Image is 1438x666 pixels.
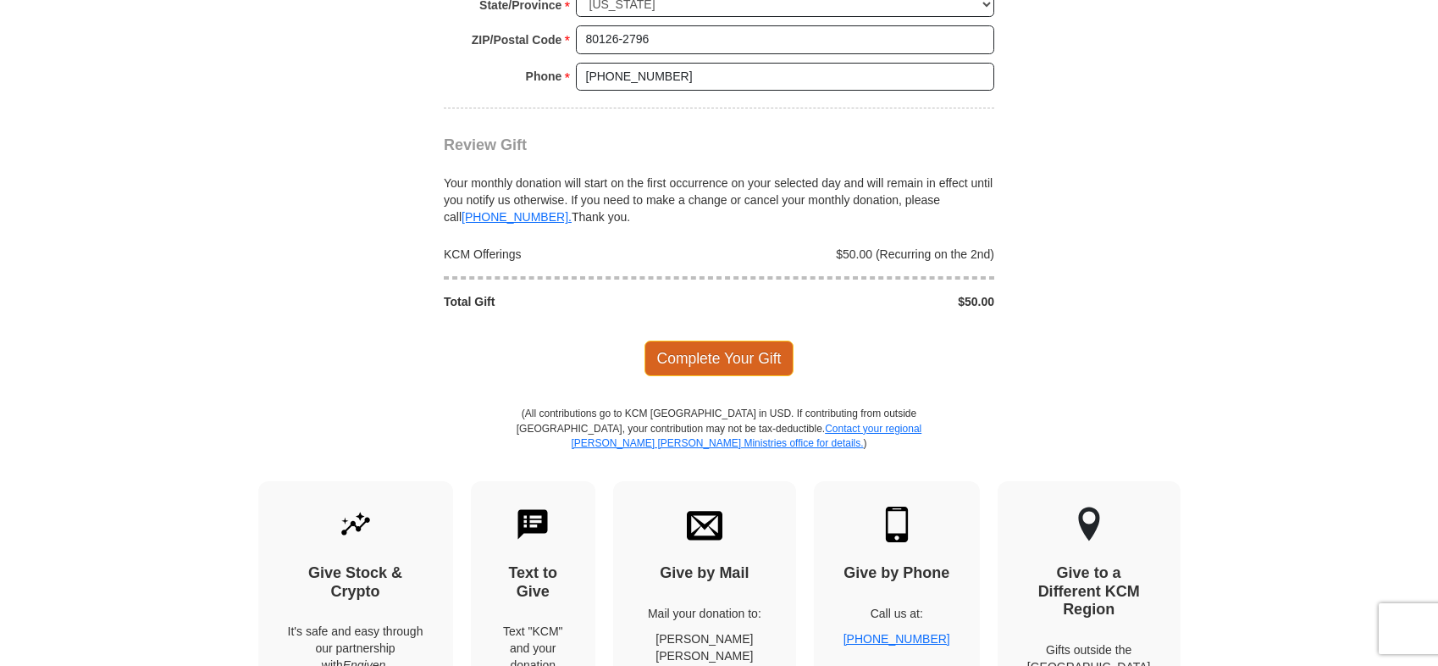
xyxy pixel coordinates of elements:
p: Mail your donation to: [643,605,766,622]
strong: ZIP/Postal Code [472,28,562,52]
div: KCM Offerings [435,246,720,263]
img: other-region [1077,507,1101,542]
a: [PHONE_NUMBER] [843,632,950,646]
div: Total Gift [435,293,720,310]
div: Your monthly donation will start on the first occurrence on your selected day and will remain in ... [444,154,994,225]
a: [PHONE_NUMBER]. [462,210,572,224]
img: give-by-stock.svg [338,507,373,542]
h4: Give Stock & Crypto [288,564,423,601]
h4: Give to a Different KCM Region [1027,564,1151,619]
span: Review Gift [444,136,527,153]
h4: Give by Phone [843,564,950,583]
a: Contact your regional [PERSON_NAME] [PERSON_NAME] Ministries office for details. [571,423,921,449]
strong: Phone [526,64,562,88]
span: Complete Your Gift [644,341,794,376]
img: text-to-give.svg [515,507,550,542]
h4: Give by Mail [643,564,766,583]
div: $50.00 [719,293,1004,310]
p: Call us at: [843,605,950,622]
h4: Text to Give [501,564,567,601]
img: envelope.svg [687,507,722,542]
p: (All contributions go to KCM [GEOGRAPHIC_DATA] in USD. If contributing from outside [GEOGRAPHIC_D... [516,407,922,480]
span: $50.00 (Recurring on the 2nd) [836,247,994,261]
img: mobile.svg [879,507,915,542]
